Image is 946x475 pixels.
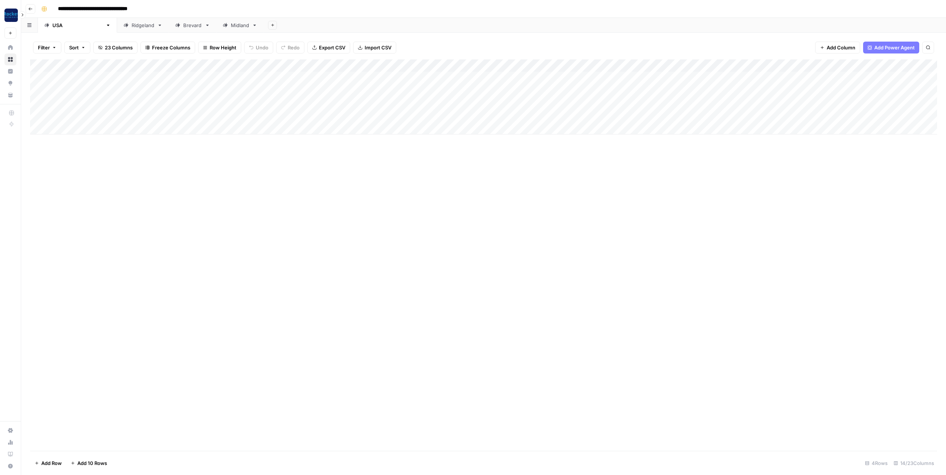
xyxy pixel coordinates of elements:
a: Midland [216,18,264,33]
span: Add Column [827,44,855,51]
span: Redo [288,44,300,51]
a: Your Data [4,89,16,101]
a: Settings [4,424,16,436]
span: Export CSV [319,44,345,51]
span: Freeze Columns [152,44,190,51]
div: Brevard [183,22,202,29]
span: Add Power Agent [874,44,915,51]
span: Import CSV [365,44,391,51]
span: 23 Columns [105,44,133,51]
a: Home [4,42,16,53]
div: 14/23 Columns [891,457,937,469]
a: [GEOGRAPHIC_DATA] [38,18,117,33]
div: 4 Rows [862,457,891,469]
button: Filter [33,42,61,53]
span: Add 10 Rows [77,459,107,467]
span: Add Row [41,459,62,467]
div: Ridgeland [132,22,154,29]
button: Redo [276,42,304,53]
a: Learning Hub [4,448,16,460]
button: Row Height [198,42,241,53]
button: Add Row [30,457,66,469]
button: Undo [244,42,273,53]
a: Browse [4,53,16,65]
button: Add 10 Rows [66,457,112,469]
button: Add Power Agent [863,42,919,53]
button: 23 Columns [93,42,138,53]
button: Freeze Columns [141,42,195,53]
button: Export CSV [307,42,350,53]
div: Midland [231,22,249,29]
img: Rocket Pilots Logo [4,9,18,22]
a: Brevard [169,18,216,33]
span: Sort [69,44,79,51]
a: Insights [4,65,16,77]
a: Usage [4,436,16,448]
span: Row Height [210,44,236,51]
button: Workspace: Rocket Pilots [4,6,16,25]
button: Import CSV [353,42,396,53]
button: Help + Support [4,460,16,472]
button: Sort [64,42,90,53]
button: Add Column [815,42,860,53]
a: Ridgeland [117,18,169,33]
a: Opportunities [4,77,16,89]
span: Filter [38,44,50,51]
div: [GEOGRAPHIC_DATA] [52,22,103,29]
span: Undo [256,44,268,51]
